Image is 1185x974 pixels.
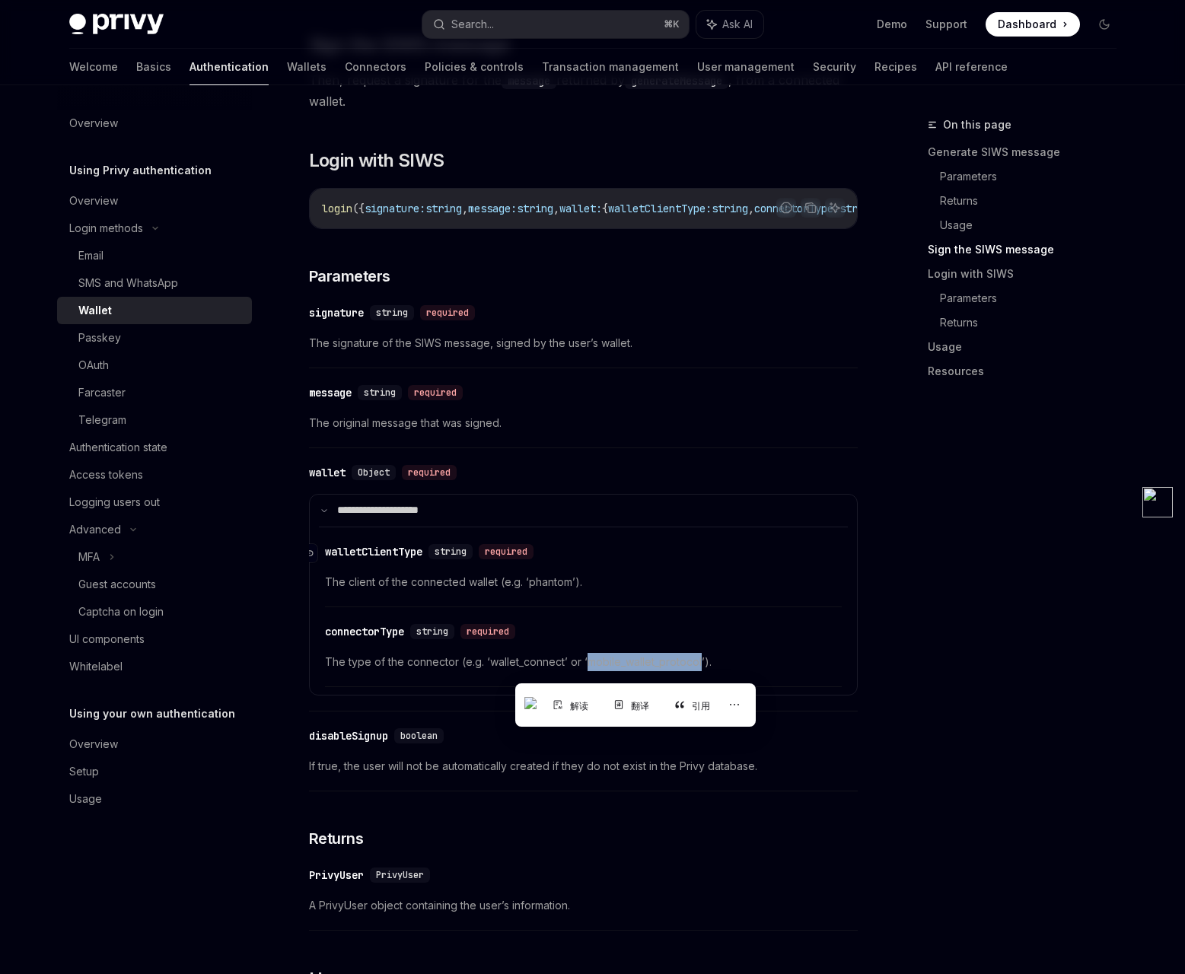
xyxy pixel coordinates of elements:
a: Authentication state [57,434,252,461]
a: Overview [57,110,252,137]
span: string [416,625,448,638]
a: Wallet [57,297,252,324]
a: Transaction management [542,49,679,85]
span: walletClientType: [608,202,712,215]
span: Ask AI [722,17,753,32]
a: Telegram [57,406,252,434]
button: Toggle dark mode [1092,12,1117,37]
span: The signature of the SIWS message, signed by the user’s wallet. [309,334,858,352]
a: Navigate to header [299,538,325,568]
span: string [425,202,462,215]
a: Overview [57,187,252,215]
span: string [376,307,408,319]
a: Policies & controls [425,49,524,85]
span: If true, the user will not be automatically created if they do not exist in the Privy database. [309,757,858,775]
div: wallet [309,465,346,480]
a: Email [57,242,252,269]
span: wallet: [559,202,602,215]
div: Overview [69,114,118,132]
div: Whitelabel [69,657,123,676]
a: Usage [928,335,1129,359]
a: Setup [57,758,252,785]
span: connectorType: [754,202,839,215]
span: A PrivyUser object containing the user’s information. [309,896,858,915]
div: connectorType [325,624,404,639]
span: Returns [309,828,364,849]
div: required [420,305,475,320]
div: required [408,385,463,400]
a: Basics [136,49,171,85]
a: Returns [940,189,1129,213]
div: disableSignup [309,728,388,743]
span: Parameters [309,266,390,287]
span: Then, request a signature for the returned by , from a connected wallet. [309,69,858,112]
div: UI components [69,630,145,648]
div: PrivyUser [309,867,364,883]
span: The client of the connected wallet (e.g. ‘phantom’). [325,573,842,591]
div: Authentication state [69,438,167,457]
span: ⌘ K [664,18,680,30]
div: Usage [69,790,102,808]
div: Logging users out [69,493,160,511]
div: Guest accounts [78,575,156,594]
div: Passkey [78,329,121,347]
a: Authentication [190,49,269,85]
button: Copy the contents from the code block [801,198,820,218]
a: Usage [940,213,1129,237]
div: Login methods [69,219,143,237]
span: { [602,202,608,215]
span: string [364,387,396,399]
span: , [748,202,754,215]
span: The original message that was signed. [309,414,858,432]
a: User management [697,49,795,85]
span: ({ [352,202,365,215]
div: Setup [69,762,99,781]
a: API reference [935,49,1008,85]
span: message: [468,202,517,215]
a: Support [925,17,967,32]
div: Captcha on login [78,603,164,621]
a: Welcome [69,49,118,85]
a: Overview [57,730,252,758]
h5: Using your own authentication [69,705,235,723]
div: Access tokens [69,466,143,484]
a: Dashboard [986,12,1080,37]
div: Telegram [78,411,126,429]
span: Dashboard [998,17,1056,32]
span: PrivyUser [376,869,424,881]
button: Ask AI [825,198,845,218]
a: Parameters [940,286,1129,310]
div: Wallet [78,301,112,320]
div: Overview [69,735,118,753]
span: boolean [400,730,438,742]
a: OAuth [57,352,252,379]
a: Login with SIWS [928,262,1129,286]
a: Passkey [57,324,252,352]
div: SMS and WhatsApp [78,274,178,292]
span: string [435,546,467,558]
div: Overview [69,192,118,210]
span: The type of the connector (e.g. ‘wallet_connect’ or ‘mobile_wallet_protocol’). [325,653,842,671]
a: Wallets [287,49,327,85]
a: Guest accounts [57,571,252,598]
a: Generate SIWS message [928,140,1129,164]
a: Security [813,49,856,85]
a: Logging users out [57,489,252,516]
span: string [517,202,553,215]
button: Report incorrect code [776,198,796,218]
a: Parameters [940,164,1129,189]
h5: Using Privy authentication [69,161,212,180]
div: signature [309,305,364,320]
div: Advanced [69,520,121,539]
div: walletClientType [325,544,422,559]
span: , [553,202,559,215]
a: Recipes [874,49,917,85]
span: signature: [365,202,425,215]
img: dark logo [69,14,164,35]
a: Connectors [345,49,406,85]
a: Resources [928,359,1129,384]
div: Email [78,247,104,265]
div: Search... [451,15,494,33]
span: Login with SIWS [309,148,444,173]
a: Demo [877,17,907,32]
